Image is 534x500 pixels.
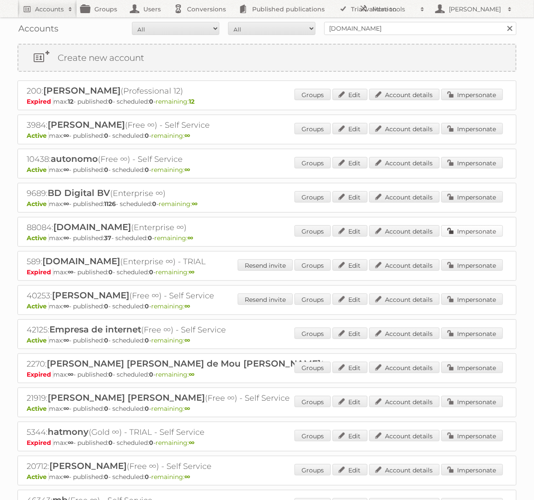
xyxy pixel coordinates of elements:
a: Account details [369,225,440,237]
a: Edit [333,430,368,441]
p: max: - published: - scheduled: - [27,200,507,208]
span: Active [27,473,49,481]
span: Expired [27,98,53,105]
a: Impersonate [441,123,503,134]
span: [PERSON_NAME] [43,85,121,96]
strong: ∞ [184,302,190,310]
p: max: - published: - scheduled: - [27,336,507,344]
span: [DOMAIN_NAME] [42,256,120,266]
strong: ∞ [63,166,69,174]
a: Groups [295,328,331,339]
a: Edit [333,259,368,271]
strong: 12 [68,98,73,105]
a: Create new account [18,45,516,71]
span: Expired [27,439,53,447]
span: BD Digital BV [48,188,110,198]
strong: ∞ [63,302,69,310]
a: Groups [295,191,331,203]
a: Account details [369,328,440,339]
a: Account details [369,191,440,203]
a: Groups [295,259,331,271]
a: Edit [333,225,368,237]
strong: ∞ [184,405,190,413]
a: Groups [295,430,331,441]
span: [PERSON_NAME] [52,290,129,301]
span: [DOMAIN_NAME] [53,222,131,232]
strong: 0 [145,405,149,413]
span: Active [27,405,49,413]
a: Impersonate [441,89,503,100]
a: Edit [333,89,368,100]
a: Impersonate [441,294,503,305]
span: remaining: [156,371,194,378]
a: Edit [333,294,368,305]
a: Groups [295,123,331,134]
a: Account details [369,123,440,134]
p: max: - published: - scheduled: - [27,166,507,174]
strong: 0 [104,132,108,140]
a: Impersonate [441,396,503,407]
a: Edit [333,157,368,168]
p: max: - published: - scheduled: - [27,302,507,310]
a: Account details [369,464,440,476]
strong: 0 [145,166,149,174]
span: [PERSON_NAME] [PERSON_NAME] [48,392,205,403]
a: Impersonate [441,430,503,441]
strong: ∞ [189,268,194,276]
span: remaining: [156,268,194,276]
strong: 0 [108,268,113,276]
span: Active [27,200,49,208]
p: max: - published: - scheduled: - [27,268,507,276]
strong: ∞ [63,473,69,481]
span: [PERSON_NAME] [48,119,125,130]
strong: ∞ [189,439,194,447]
span: Active [27,302,49,310]
a: Account details [369,362,440,373]
a: Impersonate [441,328,503,339]
strong: ∞ [184,473,190,481]
span: hatmony [48,427,89,437]
strong: 0 [108,98,113,105]
span: Active [27,132,49,140]
span: remaining: [154,234,193,242]
a: Account details [369,294,440,305]
strong: 0 [108,371,113,378]
strong: ∞ [184,132,190,140]
strong: ∞ [68,268,73,276]
a: Groups [295,294,331,305]
span: Empresa de internet [49,324,141,335]
p: max: - published: - scheduled: - [27,405,507,413]
span: Active [27,336,49,344]
p: max: - published: - scheduled: - [27,234,507,242]
a: Groups [295,464,331,476]
h2: Accounts [35,5,64,14]
span: remaining: [151,473,190,481]
a: Edit [333,123,368,134]
strong: ∞ [63,405,69,413]
strong: 0 [148,234,152,242]
span: Active [27,166,49,174]
h2: 21919: (Free ∞) - Self Service [27,392,333,404]
h2: 10438: (Free ∞) - Self Service [27,154,333,165]
a: Impersonate [441,157,503,168]
a: Account details [369,259,440,271]
strong: ∞ [68,371,73,378]
strong: 0 [149,371,153,378]
strong: ∞ [63,234,69,242]
span: remaining: [159,200,198,208]
strong: ∞ [187,234,193,242]
strong: ∞ [184,336,190,344]
strong: ∞ [63,336,69,344]
a: Groups [295,157,331,168]
strong: 12 [189,98,194,105]
strong: 0 [145,132,149,140]
strong: ∞ [189,371,194,378]
a: Impersonate [441,464,503,476]
a: Account details [369,396,440,407]
h2: 589: (Enterprise ∞) - TRIAL [27,256,333,267]
a: Account details [369,89,440,100]
span: remaining: [151,302,190,310]
strong: 0 [104,336,108,344]
strong: ∞ [184,166,190,174]
a: Edit [333,396,368,407]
